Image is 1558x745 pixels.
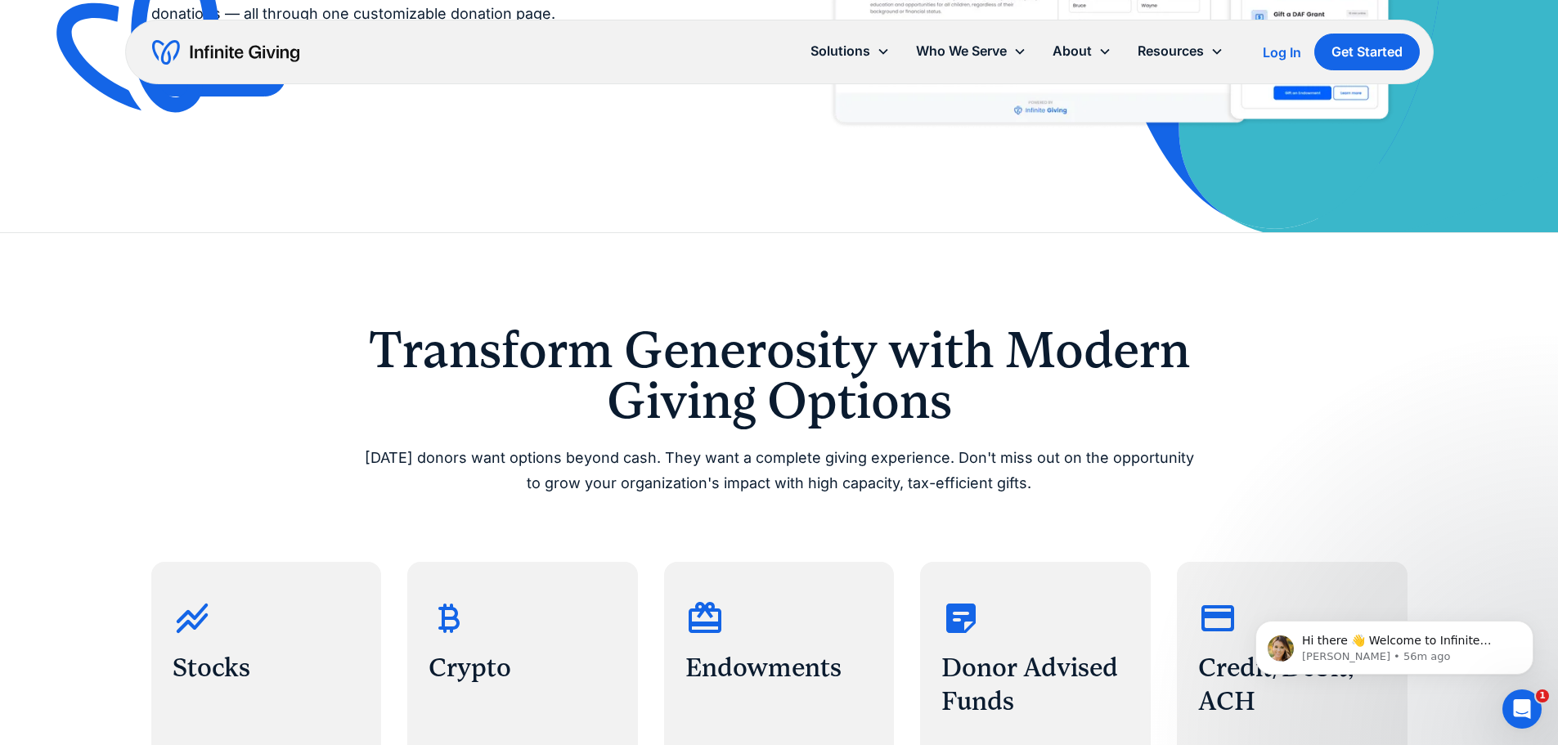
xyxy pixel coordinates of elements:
[1536,689,1549,702] span: 1
[1125,34,1237,69] div: Resources
[1039,34,1125,69] div: About
[1053,40,1092,62] div: About
[903,34,1039,69] div: Who We Serve
[1314,34,1420,70] a: Get Started
[152,39,299,65] a: home
[1231,586,1558,701] iframe: Intercom notifications message
[1263,43,1301,62] a: Log In
[1138,40,1204,62] div: Resources
[797,34,903,69] div: Solutions
[1198,651,1386,719] h3: Credit/Debit, ACH
[941,651,1129,719] h3: Donor Advised Funds
[361,446,1198,496] p: [DATE] donors want options beyond cash. They want a complete giving experience. Don't miss out on...
[1263,46,1301,59] div: Log In
[685,651,873,685] h3: Endowments
[361,325,1198,427] h2: Transform Generosity with Modern Giving Options
[429,651,617,685] h3: Crypto
[810,40,870,62] div: Solutions
[173,651,361,685] h3: Stocks
[916,40,1007,62] div: Who We Serve
[1502,689,1542,729] iframe: Intercom live chat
